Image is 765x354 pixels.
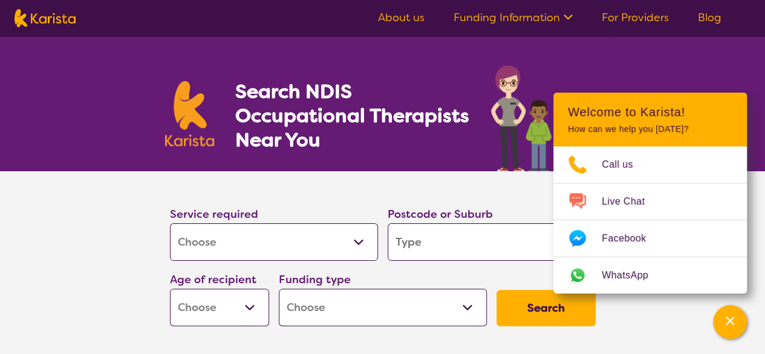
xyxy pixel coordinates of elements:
[553,93,747,293] div: Channel Menu
[602,266,663,284] span: WhatsApp
[553,257,747,293] a: Web link opens in a new tab.
[698,10,721,25] a: Blog
[602,192,659,211] span: Live Chat
[454,10,573,25] a: Funding Information
[388,207,493,221] label: Postcode or Suburb
[165,81,215,146] img: Karista logo
[553,146,747,293] ul: Choose channel
[568,124,732,134] p: How can we help you [DATE]?
[602,229,660,247] span: Facebook
[378,10,425,25] a: About us
[279,272,351,287] label: Funding type
[388,223,596,261] input: Type
[602,10,669,25] a: For Providers
[713,305,747,339] button: Channel Menu
[568,105,732,119] h2: Welcome to Karista!
[491,65,601,171] img: occupational-therapy
[170,272,256,287] label: Age of recipient
[15,9,76,27] img: Karista logo
[496,290,596,326] button: Search
[170,207,258,221] label: Service required
[602,156,648,174] span: Call us
[235,79,470,152] h1: Search NDIS Occupational Therapists Near You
